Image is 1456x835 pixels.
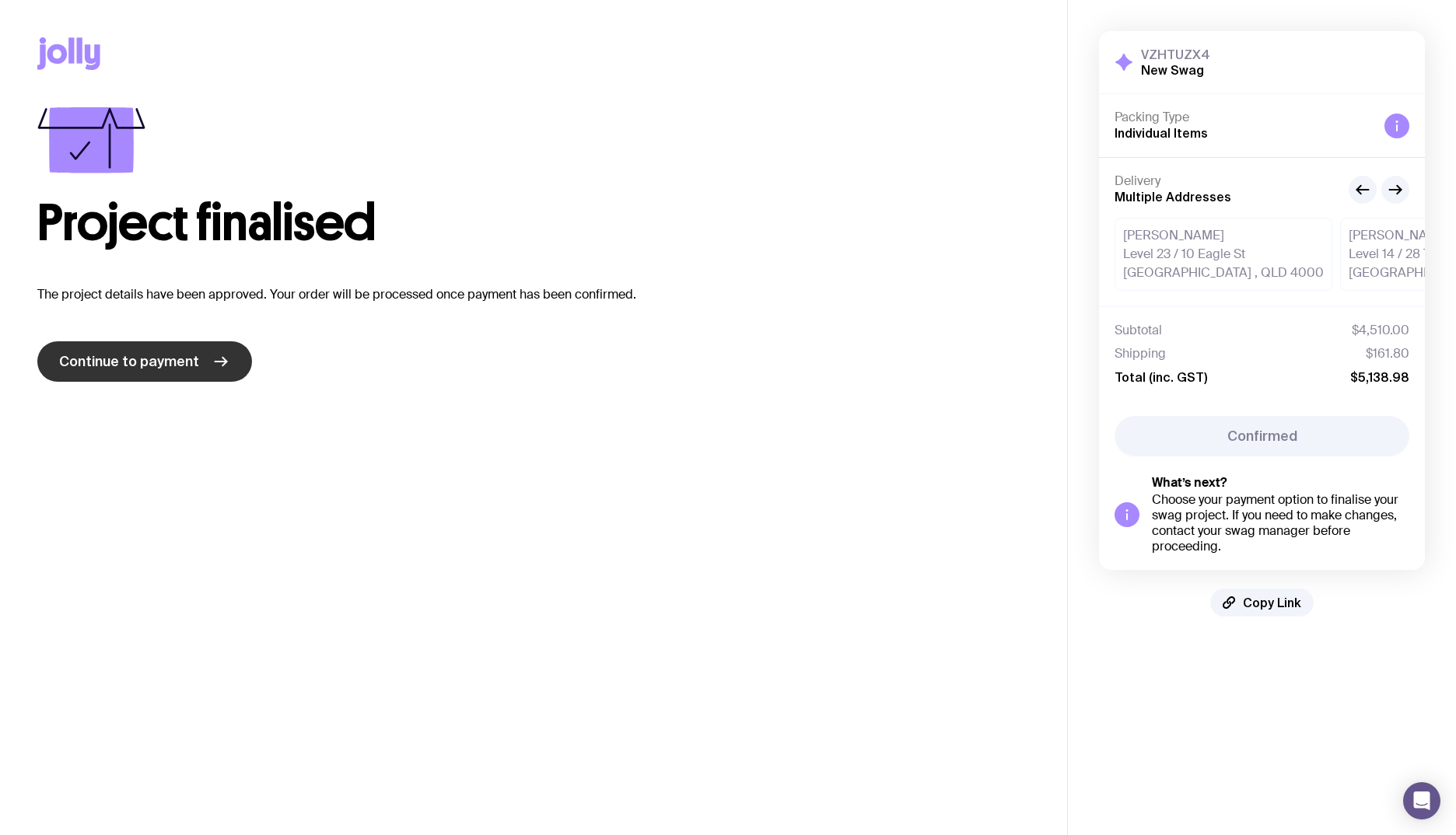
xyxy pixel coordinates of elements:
h5: What’s next? [1152,475,1409,491]
h3: VZHTUZX4 [1141,47,1210,62]
h4: Delivery [1115,173,1336,189]
div: Choose your payment option to finalise your swag project. If you need to make changes, contact yo... [1152,492,1409,554]
span: $161.80 [1366,346,1409,362]
button: Copy Link [1210,589,1314,617]
span: Continue to payment [59,352,199,371]
span: $4,510.00 [1352,323,1409,338]
div: Open Intercom Messenger [1403,782,1440,819]
h1: Project finalised [37,198,1030,248]
span: $5,138.98 [1350,369,1409,385]
span: Individual Items [1115,126,1208,140]
h2: New Swag [1141,62,1210,78]
span: Shipping [1115,346,1166,362]
h4: Packing Type [1115,110,1372,125]
span: Copy Link [1243,595,1301,610]
a: Continue to payment [37,341,252,382]
span: Subtotal [1115,323,1162,338]
p: The project details have been approved. Your order will be processed once payment has been confir... [37,285,1030,304]
button: Confirmed [1115,416,1409,456]
span: Multiple Addresses [1115,190,1231,204]
div: [PERSON_NAME] Level 23 / 10 Eagle St [GEOGRAPHIC_DATA] , QLD 4000 [1115,218,1332,291]
span: Total (inc. GST) [1115,369,1207,385]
